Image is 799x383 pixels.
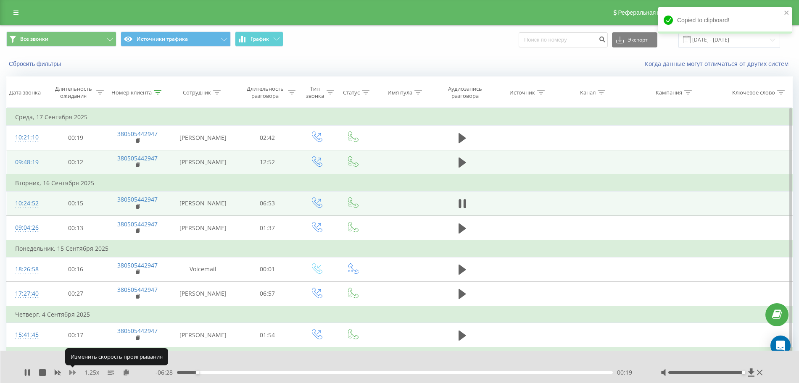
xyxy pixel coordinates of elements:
[169,150,237,175] td: [PERSON_NAME]
[732,89,775,96] div: Ключевое слово
[111,89,152,96] div: Номер клиента
[117,220,158,228] a: 380505442947
[7,306,793,323] td: Четверг, 4 Сентября 2025
[15,195,37,212] div: 10:24:52
[658,7,792,34] div: Copied to clipboard!
[15,220,37,236] div: 09:04:26
[196,371,199,374] div: Accessibility label
[645,60,793,68] a: Когда данные могут отличаться от других систем
[117,130,158,138] a: 380505442947
[117,195,158,203] a: 380505442947
[45,191,106,215] td: 00:15
[15,261,37,278] div: 18:26:58
[117,154,158,162] a: 380505442947
[617,368,632,377] span: 00:19
[237,126,298,150] td: 02:42
[251,36,269,42] span: График
[45,150,106,175] td: 00:12
[6,60,65,68] button: Сбросить фильтры
[7,109,793,126] td: Среда, 17 Сентября 2025
[237,216,298,241] td: 01:37
[9,89,41,96] div: Дата звонка
[237,257,298,281] td: 00:01
[612,32,657,47] button: Экспорт
[169,191,237,215] td: [PERSON_NAME]
[45,216,106,241] td: 00:13
[169,216,237,241] td: [PERSON_NAME]
[169,257,237,281] td: Voicemail
[770,336,791,356] div: Open Intercom Messenger
[235,31,283,47] button: График
[580,89,596,96] div: Канал
[65,348,168,365] div: Изменить скорость проигрывания
[15,154,37,171] div: 09:48:19
[15,286,37,302] div: 17:27:40
[45,257,106,281] td: 00:16
[45,281,106,306] td: 00:27
[53,85,94,100] div: Длительность ожидания
[117,327,158,335] a: 380505442947
[84,368,99,377] span: 1.25 x
[121,31,231,47] button: Источники трафика
[117,286,158,294] a: 380505442947
[169,323,237,348] td: [PERSON_NAME]
[15,129,37,146] div: 10:21:10
[183,89,211,96] div: Сотрудник
[519,32,608,47] input: Поиск по номеру
[156,368,177,377] span: - 06:28
[237,191,298,215] td: 06:53
[117,261,158,269] a: 380505442947
[169,281,237,306] td: [PERSON_NAME]
[169,126,237,150] td: [PERSON_NAME]
[656,89,682,96] div: Кампания
[237,150,298,175] td: 12:52
[45,126,106,150] td: 00:19
[742,371,745,374] div: Accessibility label
[20,36,48,42] span: Все звонки
[15,327,37,343] div: 15:41:45
[7,347,793,364] td: Среда, 3 Сентября 2025
[7,175,793,191] td: Вторник, 16 Сентября 2025
[237,281,298,306] td: 06:57
[237,323,298,348] td: 01:54
[784,9,790,17] button: close
[6,31,116,47] button: Все звонки
[618,9,687,16] span: Реферальная программа
[7,240,793,257] td: Понедельник, 15 Сентября 2025
[509,89,535,96] div: Источник
[388,89,412,96] div: Имя пула
[245,85,286,100] div: Длительность разговора
[343,89,360,96] div: Статус
[45,323,106,348] td: 00:17
[305,85,324,100] div: Тип звонка
[441,85,490,100] div: Аудиозапись разговора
